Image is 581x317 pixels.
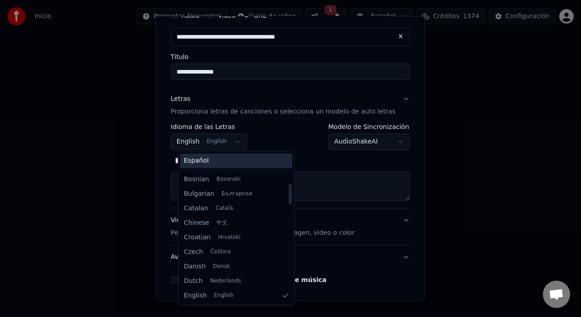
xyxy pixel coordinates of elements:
[210,248,231,256] span: Čeština
[217,176,241,183] span: Bosanski
[184,277,203,286] span: Dutch
[222,190,252,198] span: Български
[184,218,209,228] span: Chinese
[184,248,203,257] span: Czech
[184,189,214,198] span: Bulgarian
[184,291,207,300] span: English
[184,204,208,213] span: Catalan
[184,156,209,165] span: Español
[214,292,234,299] span: English
[184,175,209,184] span: Bosnian
[213,263,230,270] span: Dansk
[184,233,211,242] span: Croatian
[216,205,233,212] span: Català
[210,277,241,285] span: Nederlands
[217,219,227,227] span: 中文
[184,262,206,271] span: Danish
[218,234,241,241] span: Hrvatski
